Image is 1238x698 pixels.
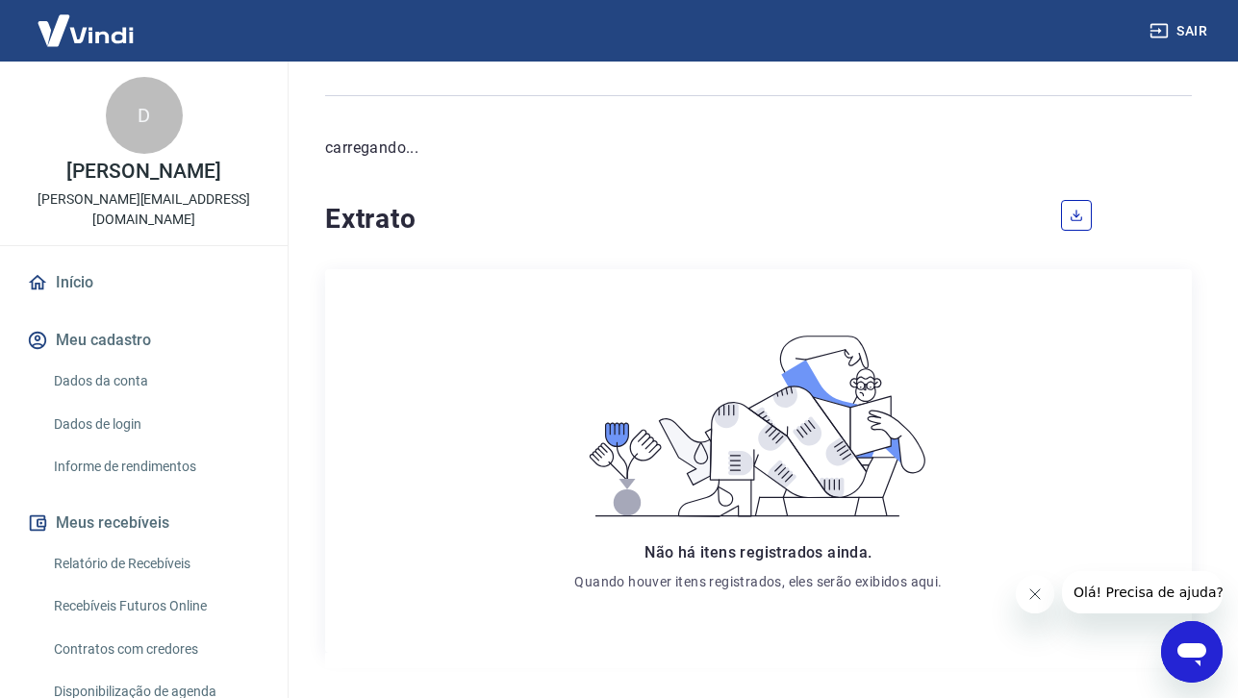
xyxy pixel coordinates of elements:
[46,361,265,401] a: Dados da conta
[46,586,265,626] a: Recebíveis Futuros Online
[106,77,183,154] div: D
[46,630,265,669] a: Contratos com credores
[23,319,265,361] button: Meu cadastro
[1016,575,1054,613] iframe: Fechar mensagem
[23,262,265,304] a: Início
[1062,571,1223,613] iframe: Mensagem da empresa
[1146,13,1215,49] button: Sair
[15,189,272,230] p: [PERSON_NAME][EMAIL_ADDRESS][DOMAIN_NAME]
[644,543,872,561] span: Não há itens registrados ainda.
[574,572,942,591] p: Quando houver itens registrados, eles serão exibidos aqui.
[46,447,265,486] a: Informe de rendimentos
[66,162,220,182] p: [PERSON_NAME]
[23,1,148,60] img: Vindi
[46,405,265,444] a: Dados de login
[1161,621,1223,683] iframe: Botão para abrir a janela de mensagens
[12,13,162,29] span: Olá! Precisa de ajuda?
[325,200,1038,238] h4: Extrato
[325,137,1192,160] p: carregando...
[46,544,265,584] a: Relatório de Recebíveis
[23,502,265,544] button: Meus recebíveis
